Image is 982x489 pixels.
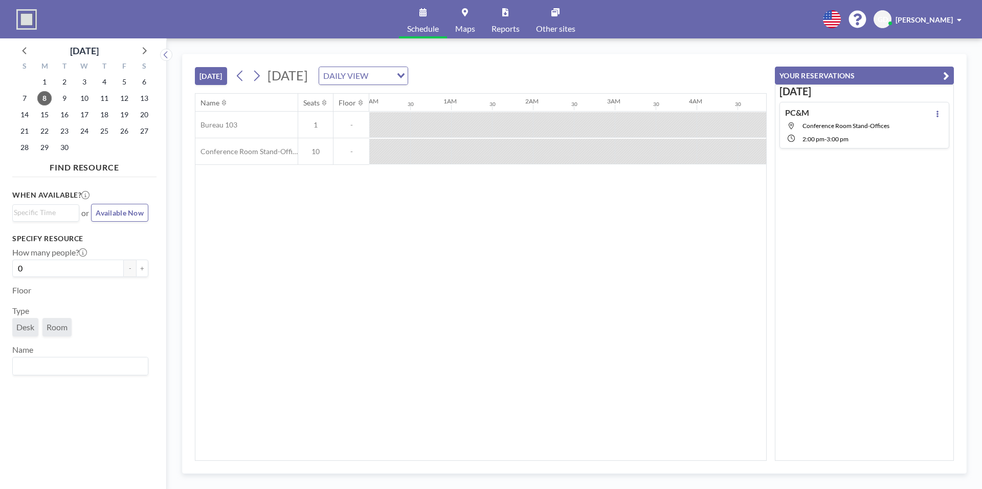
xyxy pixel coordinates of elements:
div: [DATE] [70,44,99,58]
span: Saturday, September 6, 2025 [137,75,151,89]
span: Wednesday, September 3, 2025 [77,75,92,89]
div: 30 [735,101,741,108]
span: Monday, September 15, 2025 [37,108,52,122]
span: Conference Room Stand-Offices [802,122,889,130]
span: Friday, September 19, 2025 [117,108,131,122]
div: 30 [653,101,659,108]
label: How many people? [12,247,87,258]
img: organization-logo [16,9,37,30]
button: + [136,260,148,277]
div: 2AM [525,97,539,105]
span: Reports [492,25,520,33]
span: Thursday, September 18, 2025 [97,108,111,122]
h3: [DATE] [779,85,949,98]
div: W [75,60,95,74]
span: DAILY VIEW [321,69,370,82]
div: 1AM [443,97,457,105]
h4: FIND RESOURCE [12,158,157,173]
input: Search for option [14,207,73,218]
span: Schedule [407,25,439,33]
div: 4AM [689,97,702,105]
span: Saturday, September 20, 2025 [137,108,151,122]
div: Floor [339,98,356,108]
span: Maps [455,25,475,33]
span: Available Now [96,208,144,217]
div: M [35,60,55,74]
div: Search for option [13,357,148,375]
span: Tuesday, September 2, 2025 [57,75,72,89]
span: 2:00 PM [802,135,824,143]
span: Desk [16,322,34,332]
span: Tuesday, September 23, 2025 [57,124,72,138]
h3: Specify resource [12,234,148,243]
span: Sunday, September 28, 2025 [17,140,32,155]
span: 3:00 PM [827,135,849,143]
div: 30 [408,101,414,108]
button: Available Now [91,204,148,222]
div: Seats [303,98,320,108]
span: [DATE] [267,68,308,83]
span: Thursday, September 4, 2025 [97,75,111,89]
span: - [333,120,369,130]
button: [DATE] [195,67,227,85]
div: Search for option [13,205,79,220]
span: Monday, September 29, 2025 [37,140,52,155]
span: Sunday, September 7, 2025 [17,91,32,105]
span: Tuesday, September 30, 2025 [57,140,72,155]
h4: PC&M [785,108,809,118]
span: Bureau 103 [195,120,237,130]
span: Wednesday, September 17, 2025 [77,108,92,122]
span: Thursday, September 25, 2025 [97,124,111,138]
div: Name [200,98,219,108]
button: - [124,260,136,277]
span: Friday, September 26, 2025 [117,124,131,138]
span: Sunday, September 21, 2025 [17,124,32,138]
span: - [333,147,369,156]
span: 10 [298,147,333,156]
div: S [15,60,35,74]
label: Type [12,306,29,316]
div: F [114,60,134,74]
span: Wednesday, September 24, 2025 [77,124,92,138]
div: 12AM [362,97,378,105]
span: Tuesday, September 9, 2025 [57,91,72,105]
span: Room [47,322,68,332]
span: Monday, September 22, 2025 [37,124,52,138]
span: Sunday, September 14, 2025 [17,108,32,122]
span: GD [878,15,888,24]
div: 30 [571,101,577,108]
div: Search for option [319,67,408,84]
span: or [81,208,89,218]
div: 3AM [607,97,620,105]
span: Monday, September 8, 2025 [37,91,52,105]
span: - [824,135,827,143]
span: 1 [298,120,333,130]
input: Search for option [14,359,142,373]
span: Friday, September 12, 2025 [117,91,131,105]
input: Search for option [371,69,391,82]
span: [PERSON_NAME] [896,15,953,24]
div: 30 [489,101,496,108]
span: Saturday, September 27, 2025 [137,124,151,138]
span: Tuesday, September 16, 2025 [57,108,72,122]
div: S [134,60,154,74]
span: Saturday, September 13, 2025 [137,91,151,105]
div: T [55,60,75,74]
button: YOUR RESERVATIONS [775,67,954,84]
span: Other sites [536,25,575,33]
label: Name [12,345,33,355]
div: T [94,60,114,74]
span: Friday, September 5, 2025 [117,75,131,89]
span: Conference Room Stand-Offices [195,147,298,156]
label: Floor [12,285,31,295]
span: Thursday, September 11, 2025 [97,91,111,105]
span: Wednesday, September 10, 2025 [77,91,92,105]
span: Monday, September 1, 2025 [37,75,52,89]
